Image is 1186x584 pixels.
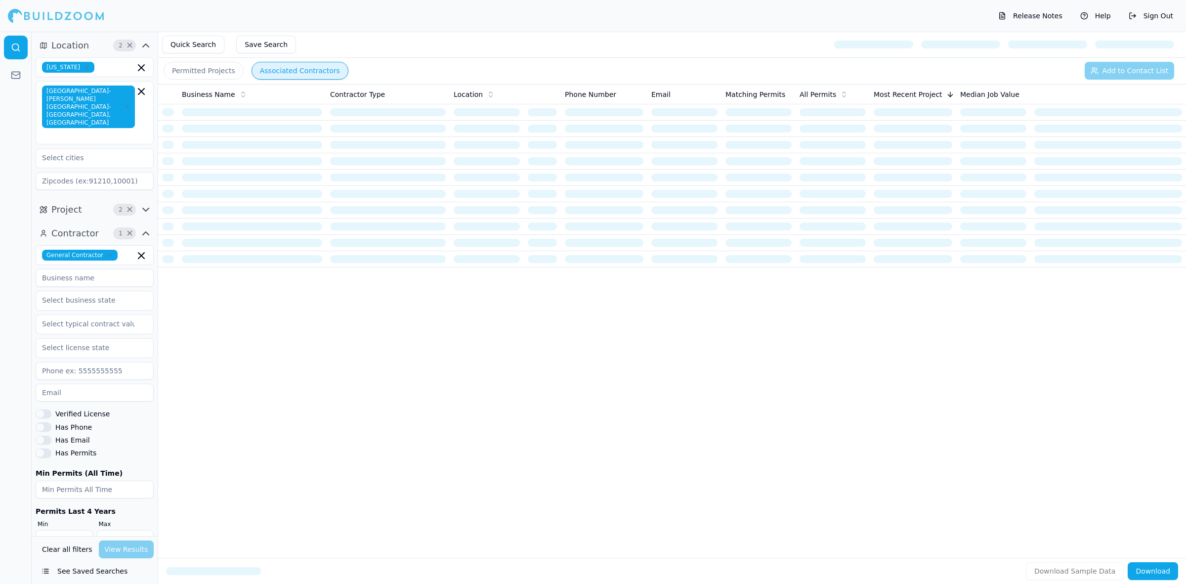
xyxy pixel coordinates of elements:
[454,90,483,99] span: Location
[725,90,785,99] span: Matching Permits
[330,90,385,99] span: Contractor Type
[1128,562,1178,580] button: Download
[38,520,93,528] label: Min
[36,481,154,498] input: Min Permits All Time
[565,90,616,99] span: Phone Number
[164,62,244,80] button: Permitted Projects
[36,339,141,357] input: Select license state
[36,172,154,190] input: Zipcodes (ex:91210,10001)
[116,228,126,238] span: 1
[55,437,90,444] label: Has Email
[236,36,296,53] button: Save Search
[993,8,1067,24] button: Release Notes
[116,41,126,50] span: 2
[51,226,99,240] span: Contractor
[36,530,93,548] input: Min Permits Last 4 Years
[874,90,942,99] span: Most Recent Project
[651,90,671,99] span: Email
[800,90,836,99] span: All Permits
[36,362,154,380] input: Phone ex: 5555555555
[1075,8,1116,24] button: Help
[42,86,135,128] span: [GEOGRAPHIC_DATA]-[PERSON_NAME][GEOGRAPHIC_DATA]-[GEOGRAPHIC_DATA], [GEOGRAPHIC_DATA]
[99,520,154,528] label: Max
[116,205,126,215] span: 2
[51,39,89,52] span: Location
[36,225,154,241] button: Contractor1Clear Contractor filters
[36,38,154,53] button: Location2Clear Location filters
[252,62,348,80] button: Associated Contractors
[126,207,133,212] span: Clear Project filters
[40,540,95,558] button: Clear all filters
[42,250,118,261] span: General Contractor
[960,90,1019,99] span: Median Job Value
[55,449,96,456] label: Has Permits
[36,269,154,287] input: Business name
[36,384,154,402] input: Email
[97,530,154,548] input: Max Permits Last 4 Years
[36,149,141,167] input: Select cities
[36,315,141,333] input: Select typical contract value
[36,506,154,516] div: Permits Last 4 Years
[162,36,224,53] button: Quick Search
[51,203,82,217] span: Project
[36,562,154,580] button: See Saved Searches
[1124,8,1178,24] button: Sign Out
[126,43,133,48] span: Clear Location filters
[126,231,133,236] span: Clear Contractor filters
[36,470,154,477] label: Min Permits (All Time)
[36,291,141,309] input: Select business state
[55,424,92,431] label: Has Phone
[55,410,110,417] label: Verified License
[182,90,235,99] span: Business Name
[42,62,94,73] span: [US_STATE]
[36,202,154,218] button: Project2Clear Project filters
